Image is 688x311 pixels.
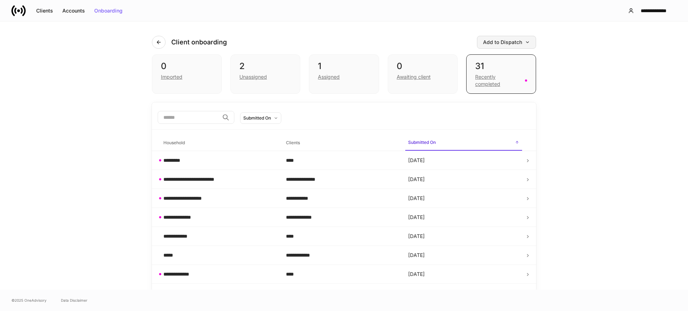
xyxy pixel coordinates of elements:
[475,60,527,72] div: 31
[240,112,281,124] button: Submitted On
[318,73,340,81] div: Assigned
[32,5,58,16] button: Clients
[161,136,277,150] span: Household
[161,60,213,72] div: 0
[402,189,525,208] td: [DATE]
[402,170,525,189] td: [DATE]
[397,73,431,81] div: Awaiting client
[163,139,185,146] h6: Household
[309,54,379,94] div: 1Assigned
[483,40,530,45] div: Add to Dispatch
[61,297,87,303] a: Data Disclaimer
[171,38,227,47] h4: Client onboarding
[402,208,525,227] td: [DATE]
[94,8,123,13] div: Onboarding
[475,73,521,88] div: Recently completed
[402,246,525,265] td: [DATE]
[62,8,85,13] div: Accounts
[161,73,182,81] div: Imported
[388,54,458,94] div: 0Awaiting client
[11,297,47,303] span: © 2025 OneAdvisory
[243,115,271,121] div: Submitted On
[402,227,525,246] td: [DATE]
[230,54,300,94] div: 2Unassigned
[90,5,127,16] button: Onboarding
[402,151,525,170] td: [DATE]
[477,36,536,49] button: Add to Dispatch
[397,60,449,72] div: 0
[318,60,370,72] div: 1
[152,54,222,94] div: 0Imported
[466,54,536,94] div: 31Recently completed
[283,136,400,150] span: Clients
[286,139,300,146] h6: Clients
[58,5,90,16] button: Accounts
[402,284,525,303] td: [DATE]
[239,73,267,81] div: Unassigned
[408,139,436,146] h6: Submitted On
[36,8,53,13] div: Clients
[405,135,522,151] span: Submitted On
[239,60,291,72] div: 2
[402,265,525,284] td: [DATE]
